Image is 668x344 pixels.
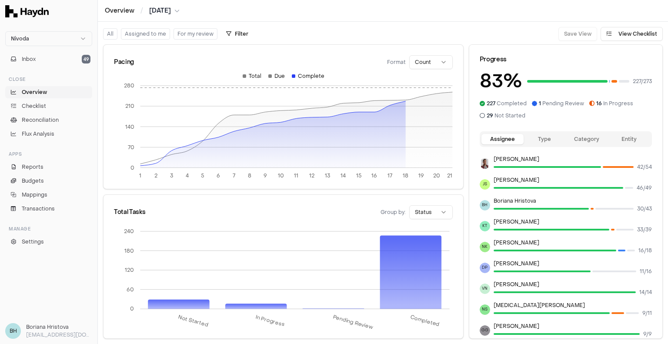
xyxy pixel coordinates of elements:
[243,73,261,80] div: Total
[480,200,490,210] span: BH
[539,100,584,107] span: Pending Review
[127,286,134,293] tspan: 60
[128,144,134,151] tspan: 70
[5,100,92,112] a: Checklist
[637,205,652,212] span: 30 / 43
[487,112,525,119] span: Not Started
[637,164,652,170] span: 42 / 54
[387,172,392,179] tspan: 17
[637,184,652,191] span: 46 / 49
[5,72,92,86] div: Close
[494,218,652,225] p: [PERSON_NAME]
[418,172,424,179] tspan: 19
[103,28,117,40] button: All
[22,130,54,138] span: Flux Analysis
[494,302,652,309] p: [MEDICAL_DATA][PERSON_NAME]
[403,172,408,179] tspan: 18
[566,134,608,144] button: Category
[22,163,43,171] span: Reports
[105,7,180,15] nav: breadcrumb
[22,102,46,110] span: Checklist
[130,305,134,312] tspan: 0
[487,100,527,107] span: Completed
[5,189,92,201] a: Mappings
[217,172,220,179] tspan: 6
[633,78,652,85] span: 227 / 273
[480,242,490,252] span: NK
[638,247,652,254] span: 16 / 18
[149,7,171,15] span: [DATE]
[125,267,134,274] tspan: 120
[381,209,406,216] span: Group by:
[480,55,652,64] div: Progress
[433,172,440,179] tspan: 20
[26,331,92,339] p: [EMAIL_ADDRESS][DOMAIN_NAME]
[601,27,663,41] button: View Checklist
[11,35,29,42] span: Nivoda
[487,100,495,107] span: 227
[5,203,92,215] a: Transactions
[5,86,92,98] a: Overview
[480,284,490,294] span: VN
[640,268,652,275] span: 11 / 16
[539,100,541,107] span: 1
[494,323,652,330] p: [PERSON_NAME]
[268,73,285,80] div: Due
[5,161,92,173] a: Reports
[596,100,602,107] span: 16
[481,134,524,144] button: Assignee
[105,7,134,15] a: Overview
[26,323,92,331] h3: Boriana Hristova
[5,147,92,161] div: Apps
[5,323,21,339] span: BH
[22,88,47,96] span: Overview
[186,172,189,179] tspan: 4
[125,124,134,130] tspan: 140
[494,177,652,184] p: [PERSON_NAME]
[5,31,92,46] button: Nivoda
[121,28,170,40] button: Assigned to me
[524,134,566,144] button: Type
[5,128,92,140] a: Flux Analysis
[410,314,441,328] tspan: Completed
[114,208,145,217] div: Total Tasks
[22,116,59,124] span: Reconciliation
[235,30,248,37] span: Filter
[221,27,254,41] button: Filter
[309,172,314,179] tspan: 12
[5,114,92,126] a: Reconciliation
[480,67,522,95] h3: 83 %
[5,53,92,65] button: Inbox49
[233,172,235,179] tspan: 7
[201,172,204,179] tspan: 5
[387,59,406,66] span: Format
[22,205,55,213] span: Transactions
[494,281,652,288] p: [PERSON_NAME]
[125,103,134,110] tspan: 210
[325,172,330,179] tspan: 13
[248,172,251,179] tspan: 8
[487,112,493,119] span: 29
[480,304,490,315] span: NS
[22,238,44,246] span: Settings
[5,5,49,17] img: Haydn Logo
[124,82,134,89] tspan: 280
[5,222,92,236] div: Manage
[149,7,180,15] button: [DATE]
[294,172,298,179] tspan: 11
[22,55,36,63] span: Inbox
[292,73,324,80] div: Complete
[264,172,267,179] tspan: 9
[494,156,652,163] p: [PERSON_NAME]
[371,172,377,179] tspan: 16
[130,164,134,171] tspan: 0
[177,314,209,328] tspan: Not Started
[356,172,361,179] tspan: 15
[494,197,652,204] p: Boriana Hristova
[447,172,452,179] tspan: 21
[341,172,346,179] tspan: 14
[480,325,490,336] span: GG
[174,28,217,40] button: For my review
[277,172,284,179] tspan: 10
[480,263,490,273] span: DP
